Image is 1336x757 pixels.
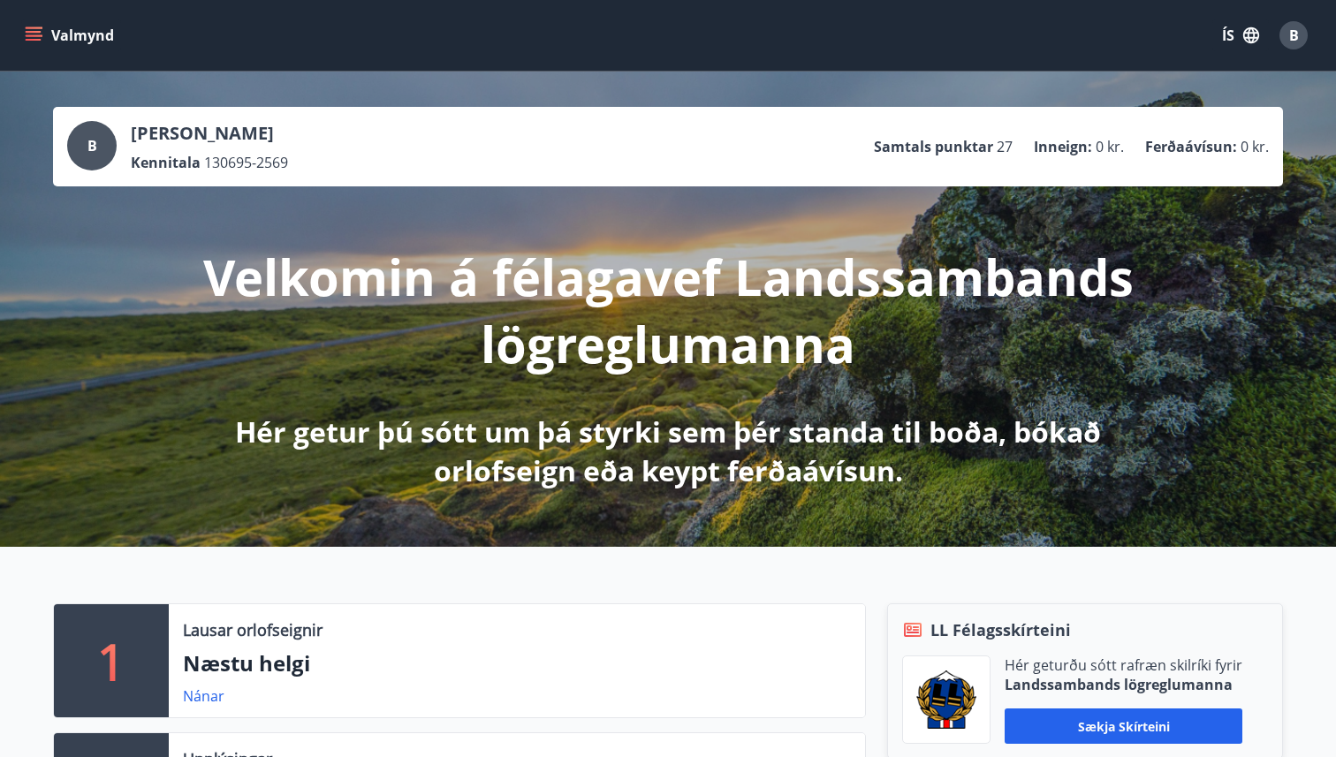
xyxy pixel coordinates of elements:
[201,243,1135,377] p: Velkomin á félagavef Landssambands lögreglumanna
[1212,19,1269,51] button: ÍS
[183,686,224,706] a: Nánar
[87,136,97,155] span: B
[1005,708,1242,744] button: Sækja skírteini
[1241,137,1269,156] span: 0 kr.
[1096,137,1124,156] span: 0 kr.
[1145,137,1237,156] p: Ferðaávísun :
[1034,137,1092,156] p: Inneign :
[930,618,1071,641] span: LL Félagsskírteini
[1005,655,1242,675] p: Hér geturðu sótt rafræn skilríki fyrir
[131,121,288,146] p: [PERSON_NAME]
[183,648,851,678] p: Næstu helgi
[21,19,121,51] button: menu
[131,153,201,172] p: Kennitala
[997,137,1013,156] span: 27
[1005,675,1242,694] p: Landssambands lögreglumanna
[204,153,288,172] span: 130695-2569
[97,627,125,694] p: 1
[1272,14,1315,57] button: B
[874,137,993,156] p: Samtals punktar
[183,618,323,641] p: Lausar orlofseignir
[1289,26,1299,45] span: B
[201,413,1135,490] p: Hér getur þú sótt um þá styrki sem þér standa til boða, bókað orlofseign eða keypt ferðaávísun.
[916,670,976,729] img: 1cqKbADZNYZ4wXUG0EC2JmCwhQh0Y6EN22Kw4FTY.png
